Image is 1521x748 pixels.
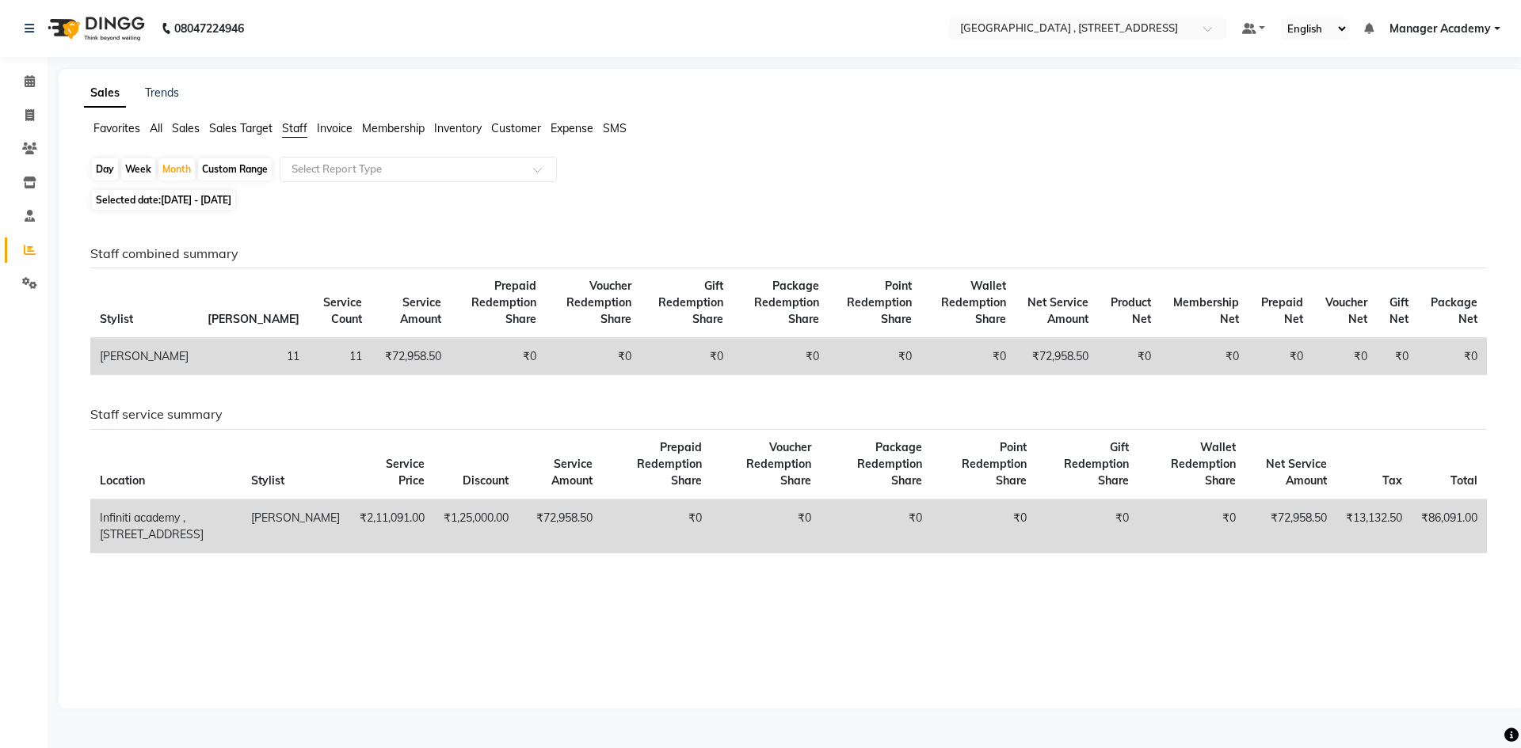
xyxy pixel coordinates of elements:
[733,338,829,375] td: ₹0
[198,338,309,375] td: 11
[242,499,349,553] td: [PERSON_NAME]
[1382,473,1402,488] span: Tax
[209,121,273,135] span: Sales Target
[362,121,425,135] span: Membership
[90,338,198,375] td: [PERSON_NAME]
[546,338,641,375] td: ₹0
[92,158,118,180] div: Day
[1245,499,1336,553] td: ₹72,958.50
[158,158,195,180] div: Month
[1313,338,1377,375] td: ₹0
[1161,338,1248,375] td: ₹0
[172,121,200,135] span: Sales
[1266,457,1327,488] span: Net Service Amount
[847,279,912,326] span: Point Redemption Share
[932,499,1036,553] td: ₹0
[1389,21,1491,37] span: Manager Academy
[754,279,819,326] span: Package Redemption Share
[941,279,1006,326] span: Wallet Redemption Share
[400,295,441,326] span: Service Amount
[491,121,541,135] span: Customer
[1111,295,1151,326] span: Product Net
[551,121,593,135] span: Expense
[962,440,1027,488] span: Point Redemption Share
[208,312,299,326] span: [PERSON_NAME]
[317,121,353,135] span: Invoice
[90,407,1487,422] h6: Staff service summary
[90,246,1487,261] h6: Staff combined summary
[198,158,272,180] div: Custom Range
[602,499,711,553] td: ₹0
[1412,499,1487,553] td: ₹86,091.00
[1027,295,1088,326] span: Net Service Amount
[1418,338,1487,375] td: ₹0
[1138,499,1245,553] td: ₹0
[1389,295,1409,326] span: Gift Net
[566,279,631,326] span: Voucher Redemption Share
[150,121,162,135] span: All
[386,457,425,488] span: Service Price
[829,338,921,375] td: ₹0
[372,338,451,375] td: ₹72,958.50
[1016,338,1098,375] td: ₹72,958.50
[161,194,231,206] span: [DATE] - [DATE]
[323,295,362,326] span: Service Count
[1336,499,1412,553] td: ₹13,132.50
[603,121,627,135] span: SMS
[100,312,133,326] span: Stylist
[92,190,235,210] span: Selected date:
[1377,338,1418,375] td: ₹0
[90,499,242,553] td: Infiniti academy , [STREET_ADDRESS]
[40,6,149,51] img: logo
[93,121,140,135] span: Favorites
[100,473,145,488] span: Location
[1325,295,1367,326] span: Voucher Net
[1431,295,1477,326] span: Package Net
[174,6,244,51] b: 08047224946
[84,79,126,108] a: Sales
[434,499,518,553] td: ₹1,25,000.00
[857,440,922,488] span: Package Redemption Share
[1450,473,1477,488] span: Total
[309,338,372,375] td: 11
[1171,440,1236,488] span: Wallet Redemption Share
[821,499,932,553] td: ₹0
[551,457,593,488] span: Service Amount
[463,473,509,488] span: Discount
[471,279,536,326] span: Prepaid Redemption Share
[145,85,179,100] a: Trends
[1036,499,1138,553] td: ₹0
[518,499,602,553] td: ₹72,958.50
[349,499,434,553] td: ₹2,11,091.00
[1064,440,1129,488] span: Gift Redemption Share
[251,473,284,488] span: Stylist
[641,338,733,375] td: ₹0
[711,499,821,553] td: ₹0
[1173,295,1239,326] span: Membership Net
[1261,295,1303,326] span: Prepaid Net
[921,338,1016,375] td: ₹0
[282,121,307,135] span: Staff
[121,158,155,180] div: Week
[637,440,702,488] span: Prepaid Redemption Share
[746,440,811,488] span: Voucher Redemption Share
[658,279,723,326] span: Gift Redemption Share
[434,121,482,135] span: Inventory
[1248,338,1313,375] td: ₹0
[451,338,546,375] td: ₹0
[1098,338,1161,375] td: ₹0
